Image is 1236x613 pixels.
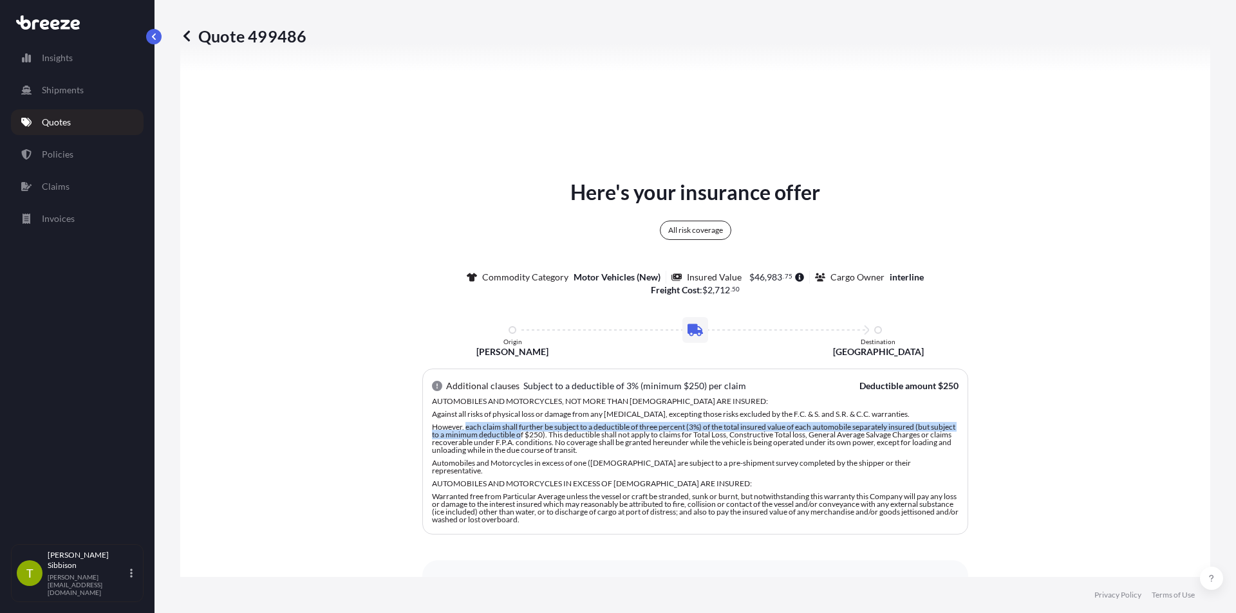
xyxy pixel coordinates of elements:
p: Motor Vehicles (New) [574,271,660,284]
p: Insured Value [687,271,742,284]
p: Shipments [42,84,84,96]
span: . [731,287,732,291]
a: Privacy Policy [1094,590,1141,600]
p: Warranted free from Particular Average unless the vessel or craft be stranded, sunk or burnt, but... [432,493,959,524]
span: 712 [715,286,730,295]
span: 46 [754,273,765,282]
p: However, each claim shall further be subject to a deductible of three percent (3%) of the total i... [432,423,959,454]
a: Invoices [11,206,144,232]
p: Cargo Owner [830,271,885,284]
span: 983 [767,273,782,282]
p: [PERSON_NAME][EMAIL_ADDRESS][DOMAIN_NAME] [48,573,127,596]
div: All risk coverage [660,221,731,240]
span: $ [749,273,754,282]
p: [PERSON_NAME] [476,345,548,358]
span: $ [702,286,707,295]
a: Insights [11,45,144,71]
p: Origin [503,338,522,345]
p: Additional clauses [446,380,520,392]
a: Quotes [11,109,144,135]
p: [GEOGRAPHIC_DATA] [833,345,924,358]
p: Against all risks of physical loss or damage from any [MEDICAL_DATA], excepting those risks exclu... [432,410,959,418]
span: , [713,286,715,295]
p: Commodity Category [482,271,568,284]
p: Automobiles and Motorcycles in excess of one ([DEMOGRAPHIC_DATA] are subject to a pre-shipment su... [432,459,959,475]
p: [PERSON_NAME] Sibbison [48,550,127,571]
p: : [651,284,740,297]
p: Quote 499486 [180,26,306,46]
p: Subject to a deductible of 3% (minimum $250) per claim [523,380,746,392]
a: Terms of Use [1152,590,1195,600]
p: Claims [42,180,70,193]
p: Destination [861,338,895,345]
b: Freight Cost [651,284,700,295]
a: Shipments [11,77,144,103]
span: 75 [785,274,792,279]
p: Quotes [42,116,71,129]
span: . [783,274,784,279]
a: Policies [11,142,144,167]
p: Invoices [42,212,75,225]
p: interline [890,271,924,284]
p: Insights [42,51,73,64]
p: Deductible amount $250 [859,380,959,392]
span: , [765,273,767,282]
span: 50 [732,287,740,291]
span: T [26,567,33,580]
p: Here's your insurance offer [570,177,820,208]
p: Policies [42,148,73,161]
a: Claims [11,174,144,199]
span: 2 [707,286,713,295]
p: AUTOMOBILES AND MOTORCYCLES, NOT MORE THAN [DEMOGRAPHIC_DATA] ARE INSURED: [432,398,959,405]
p: AUTOMOBILES AND MOTORCYCLES IN EXCESS OF [DEMOGRAPHIC_DATA] ARE INSURED: [432,480,959,488]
